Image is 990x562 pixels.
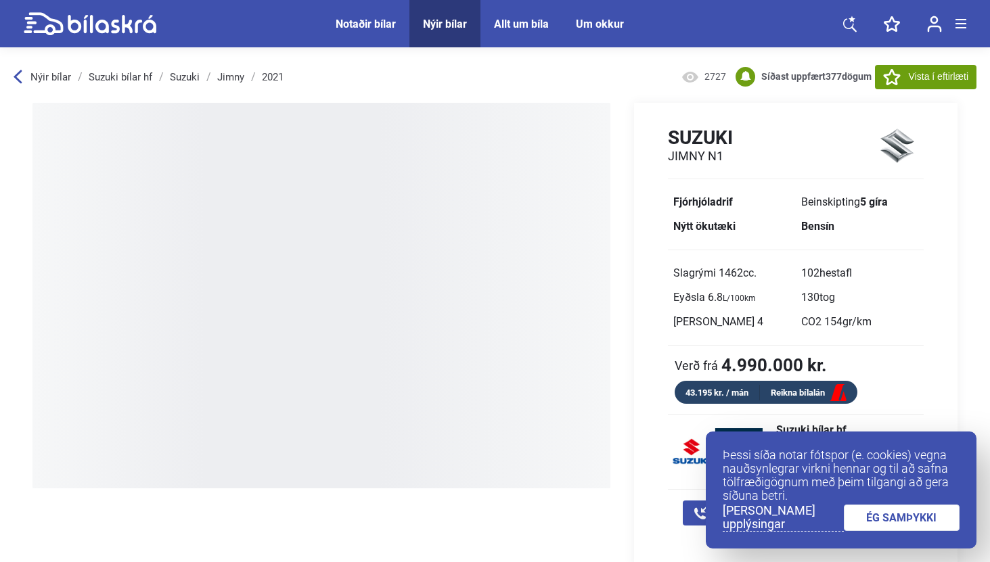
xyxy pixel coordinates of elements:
[721,356,827,374] b: 4.990.000 kr.
[170,72,200,83] a: Suzuki
[704,70,726,84] span: 2727
[673,291,756,304] span: Eyðsla 6.8
[801,291,835,304] span: 130
[909,70,968,84] span: Vista í eftirlæti
[675,385,760,400] div: 43.195 kr. / mán
[801,315,872,328] span: CO2 154
[723,504,844,532] a: [PERSON_NAME] upplýsingar
[819,266,852,279] span: hestafl
[423,18,467,30] a: Nýir bílar
[673,220,736,233] b: Nýtt ökutæki
[760,385,857,402] a: Reikna bílalán
[860,195,888,208] b: 5 gíra
[723,294,756,303] sub: L/100km
[844,505,960,531] a: ÉG SAMÞYKKI
[668,149,733,164] h2: Jimny N1
[842,315,872,328] span: gr/km
[673,195,733,208] b: Fjórhjóladrif
[723,448,960,502] p: Þessi síða notar fótspor (e. cookies) vegna nauðsynlegrar virkni hennar og til að safna tölfræðig...
[673,315,763,328] span: [PERSON_NAME] 4
[673,266,757,279] span: Slagrými 1462
[89,72,152,83] a: Suzuki bílar hf
[801,266,852,279] span: 102
[668,126,733,149] h1: Suzuki
[801,195,888,208] span: Beinskipting
[494,18,549,30] a: Allt um bíla
[761,71,872,82] b: Síðast uppfært dögum
[576,18,624,30] a: Um okkur
[743,266,757,279] span: cc.
[801,220,834,233] b: Bensín
[217,72,244,83] a: Jimny
[826,71,842,82] span: 377
[336,18,396,30] a: Notaðir bílar
[675,358,718,372] span: Verð frá
[927,16,942,32] img: user-login.svg
[30,71,71,83] span: Nýir bílar
[875,65,976,89] button: Vista í eftirlæti
[262,72,284,83] a: 2021
[819,291,835,304] span: tog
[776,425,854,436] span: Suzuki bílar hf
